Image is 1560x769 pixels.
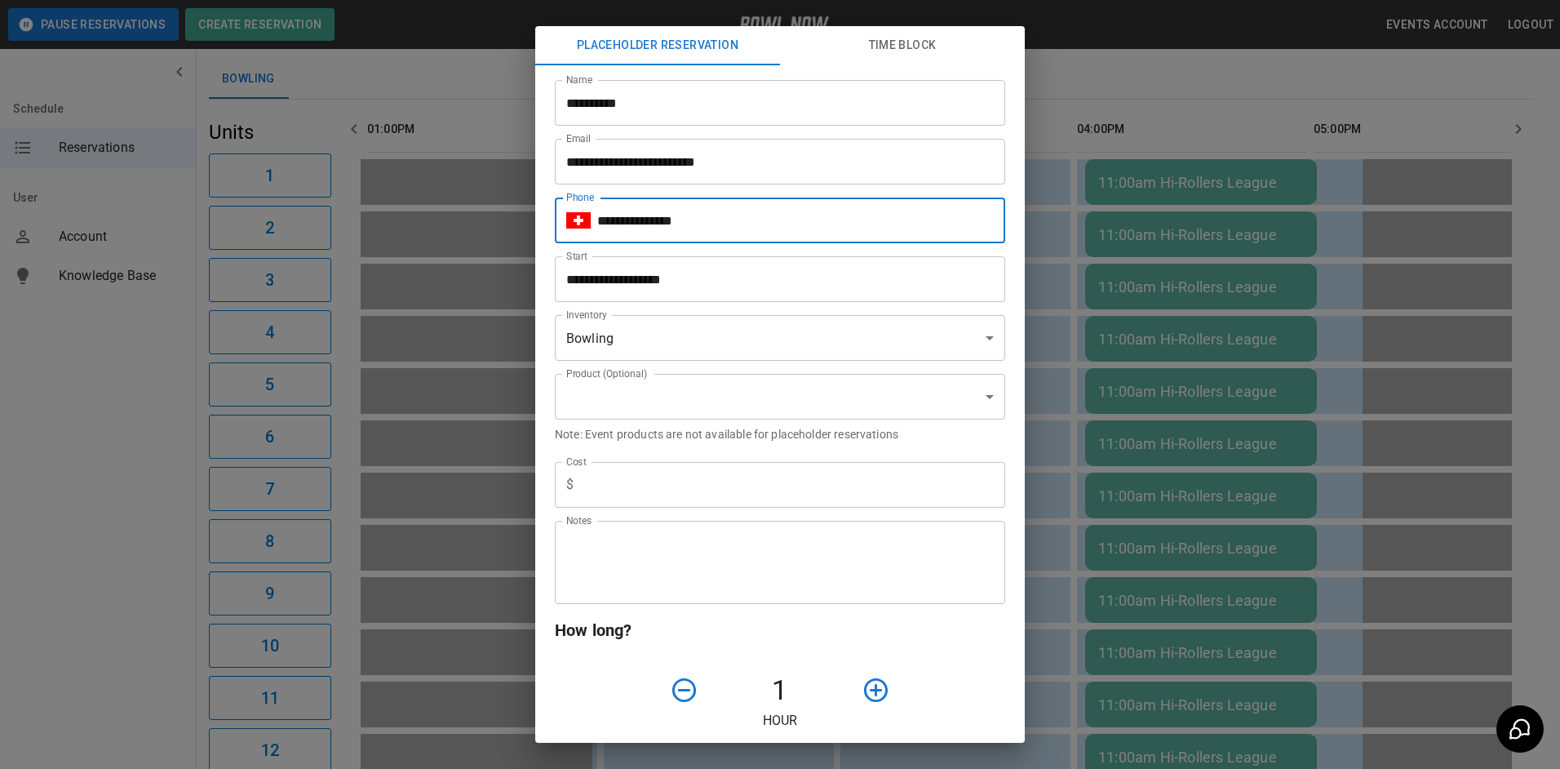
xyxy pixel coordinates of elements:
h4: 1 [705,673,855,708]
input: Choose date, selected date is Sep 17, 2025 [555,256,994,302]
p: Note: Event products are not available for placeholder reservations [555,426,1005,442]
button: Time Block [780,26,1025,65]
h6: How long? [555,617,1005,643]
label: Start [566,249,587,263]
button: Placeholder Reservation [535,26,780,65]
label: Phone [566,190,594,204]
p: Hour [555,711,1005,731]
button: Select country [566,208,591,233]
p: $ [566,475,574,495]
div: ​ [555,374,1005,420]
div: Bowling [555,315,1005,361]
